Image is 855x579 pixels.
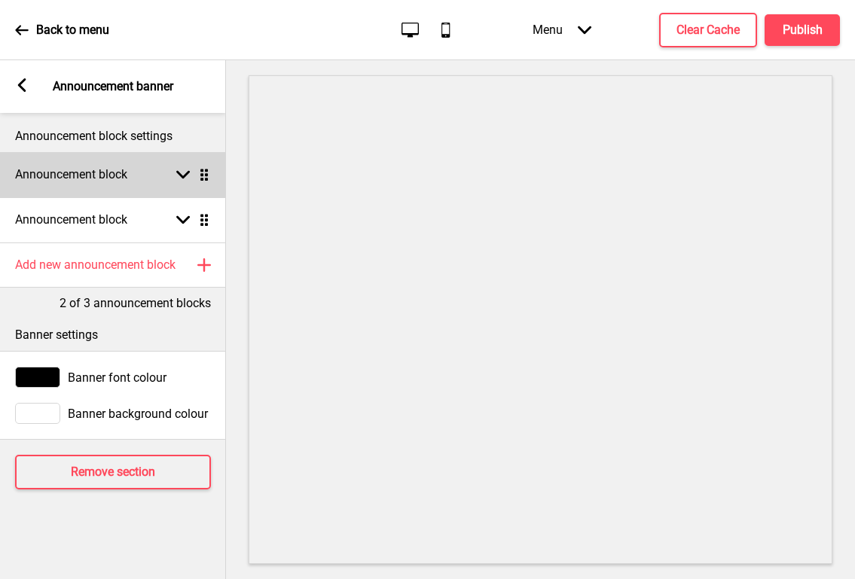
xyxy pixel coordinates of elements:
[659,13,757,47] button: Clear Cache
[783,22,823,38] h4: Publish
[676,22,740,38] h4: Clear Cache
[518,8,606,52] div: Menu
[53,78,173,95] p: Announcement banner
[15,455,211,489] button: Remove section
[15,128,211,145] p: Announcement block settings
[15,10,109,50] a: Back to menu
[68,407,208,421] span: Banner background colour
[15,166,127,183] h4: Announcement block
[15,327,211,343] p: Banner settings
[60,295,211,312] p: 2 of 3 announcement blocks
[71,464,155,480] h4: Remove section
[15,403,211,424] div: Banner background colour
[765,14,840,46] button: Publish
[15,257,176,273] h4: Add new announcement block
[36,22,109,38] p: Back to menu
[15,212,127,228] h4: Announcement block
[68,370,166,385] span: Banner font colour
[15,367,211,388] div: Banner font colour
